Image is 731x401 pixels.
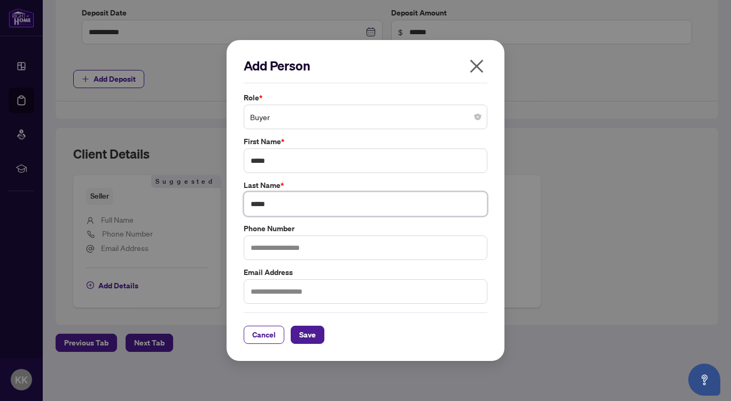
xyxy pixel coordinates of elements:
span: Save [299,326,316,343]
label: Phone Number [244,223,487,234]
button: Open asap [688,364,720,396]
label: Last Name [244,179,487,191]
button: Save [291,326,324,344]
label: First Name [244,136,487,147]
span: Buyer [250,107,481,127]
span: Cancel [252,326,276,343]
h2: Add Person [244,57,487,74]
label: Email Address [244,266,487,278]
span: close-circle [475,114,481,120]
label: Role [244,92,487,104]
span: close [468,58,485,75]
button: Cancel [244,326,284,344]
